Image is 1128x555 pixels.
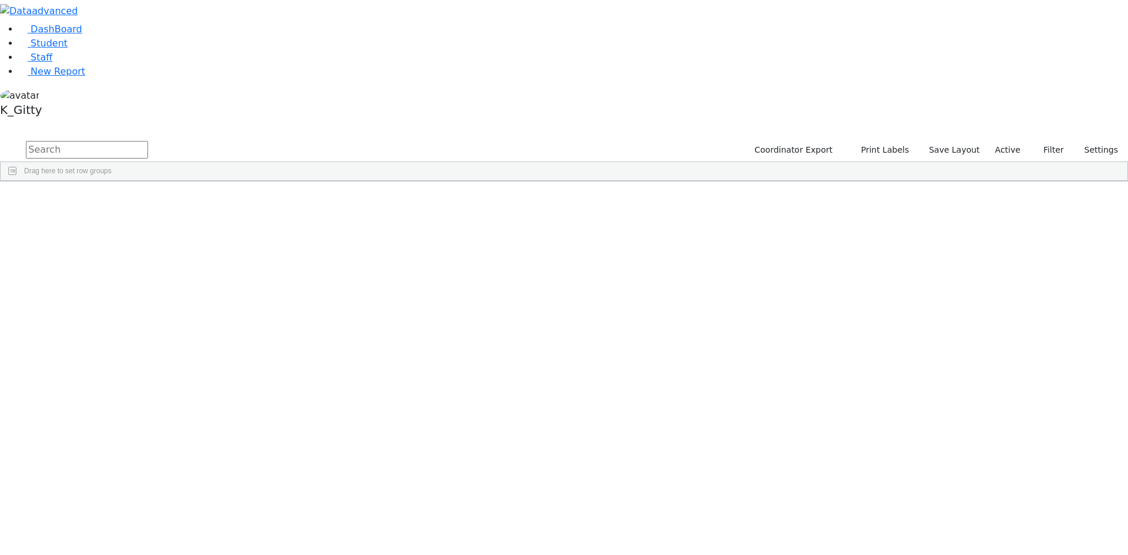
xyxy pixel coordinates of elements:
[847,141,914,159] button: Print Labels
[31,38,68,49] span: Student
[19,66,85,77] a: New Report
[747,141,838,159] button: Coordinator Export
[19,52,52,63] a: Staff
[990,141,1026,159] label: Active
[26,141,148,159] input: Search
[31,52,52,63] span: Staff
[1028,141,1069,159] button: Filter
[1069,141,1123,159] button: Settings
[19,38,68,49] a: Student
[24,167,112,175] span: Drag here to set row groups
[924,141,985,159] button: Save Layout
[31,23,82,35] span: DashBoard
[19,23,82,35] a: DashBoard
[31,66,85,77] span: New Report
